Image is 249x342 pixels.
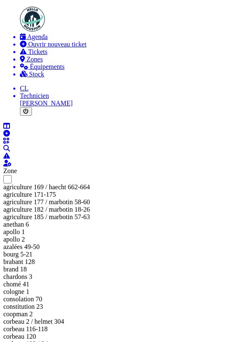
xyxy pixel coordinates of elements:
[3,175,12,183] input: Tous
[3,251,103,258] div: bourg 5-21
[27,33,48,40] span: Agenda
[3,243,103,251] div: azalées 49-50
[3,236,103,243] div: apollo 2
[3,167,17,174] label: Zone
[20,92,246,107] li: [PERSON_NAME]
[29,71,44,78] span: Stock
[20,33,246,41] a: Agenda
[3,206,103,213] div: agriculture 182 / marbotin 18-26
[20,56,246,63] a: Zones
[28,41,86,48] span: Ouvrir nouveau ticket
[3,273,103,281] div: chardons 3
[20,85,246,107] a: CL Technicien[PERSON_NAME]
[3,228,103,236] div: apollo 1
[3,318,103,325] div: corbeau 2 / helmet 304
[20,92,246,100] div: Technicien
[3,303,103,310] div: constitution 23
[3,310,103,318] div: coopman 2
[3,325,103,333] div: corbeau 116-118
[28,48,48,55] span: Tickets
[20,41,246,48] a: Ouvrir nouveau ticket
[27,56,43,63] span: Zones
[3,213,103,221] div: agriculture 185 / marbotin 57-63
[3,198,103,206] div: agriculture 177 / marbotin 58-60
[3,221,103,228] div: anethan 6
[3,191,103,198] div: agriculture 171-175
[3,288,103,296] div: cologne 1
[3,258,103,266] div: brabant 128
[3,333,103,340] div: corbeau 120
[3,296,103,303] div: consolation 70
[20,71,246,78] a: Stock
[3,266,103,273] div: brand 18
[20,63,246,71] a: Équipements
[20,48,246,56] a: Tickets
[3,281,103,288] div: chomé 41
[20,7,45,32] img: Badge_color-CXgf-gQk.svg
[3,183,103,191] div: agriculture 169 / haecht 662-664
[20,85,246,92] li: CL
[30,63,65,70] span: Équipements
